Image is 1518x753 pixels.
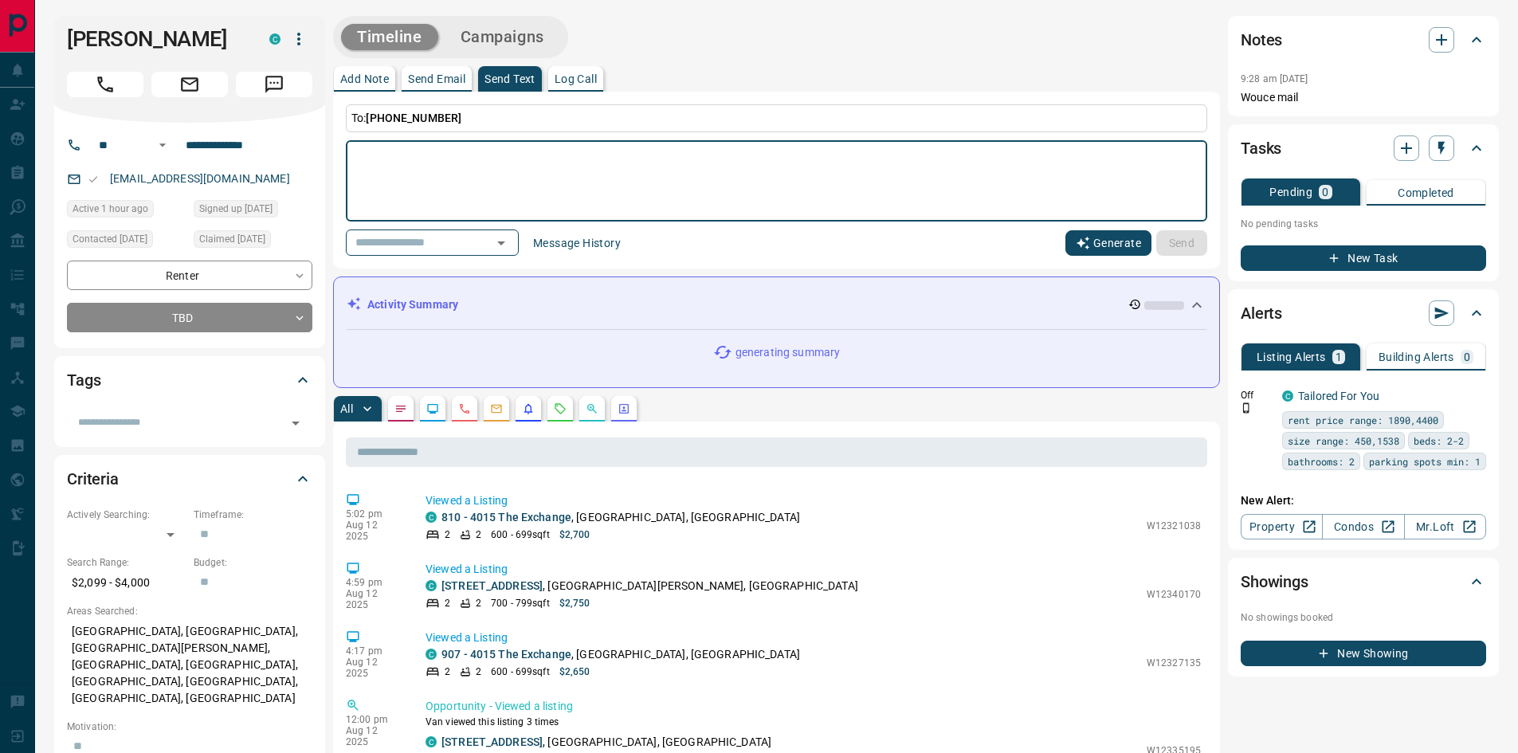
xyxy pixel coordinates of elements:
svg: Lead Browsing Activity [426,402,439,415]
svg: Notes [394,402,407,415]
p: Activity Summary [367,296,458,313]
svg: Emails [490,402,503,415]
p: Aug 12 2025 [346,588,402,610]
div: condos.ca [426,512,437,523]
h2: Tasks [1241,135,1281,161]
p: , [GEOGRAPHIC_DATA], [GEOGRAPHIC_DATA] [441,509,800,526]
p: 5:02 pm [346,508,402,520]
p: , [GEOGRAPHIC_DATA], [GEOGRAPHIC_DATA] [441,646,800,663]
div: Tue Aug 05 2025 [194,230,312,253]
span: rent price range: 1890,4400 [1288,412,1438,428]
a: 810 - 4015 The Exchange [441,511,571,524]
p: 700 - 799 sqft [491,596,549,610]
div: Alerts [1241,294,1486,332]
a: Property [1241,514,1323,539]
p: Van viewed this listing 3 times [426,715,1201,729]
p: Motivation: [67,720,312,734]
span: Active 1 hour ago [73,201,148,217]
span: Signed up [DATE] [199,201,273,217]
p: Aug 12 2025 [346,520,402,542]
div: Renter [67,261,312,290]
span: Message [236,72,312,97]
svg: Push Notification Only [1241,402,1252,414]
div: Showings [1241,563,1486,601]
p: 600 - 699 sqft [491,527,549,542]
div: Activity Summary [347,290,1206,320]
a: Tailored For You [1298,390,1379,402]
p: Wouce mail [1241,89,1486,106]
p: $2,650 [559,665,590,679]
button: Campaigns [445,24,560,50]
a: [STREET_ADDRESS] [441,579,543,592]
p: Search Range: [67,555,186,570]
p: 2 [476,665,481,679]
p: , [GEOGRAPHIC_DATA][PERSON_NAME], [GEOGRAPHIC_DATA] [441,578,858,594]
div: Tasks [1241,129,1486,167]
p: Viewed a Listing [426,629,1201,646]
span: size range: 450,1538 [1288,433,1399,449]
div: condos.ca [426,736,437,747]
p: Send Text [484,73,535,84]
svg: Requests [554,402,567,415]
p: Log Call [555,73,597,84]
p: W12327135 [1147,656,1201,670]
h2: Criteria [67,466,119,492]
button: Generate [1065,230,1151,256]
p: No showings booked [1241,610,1486,625]
p: $2,750 [559,596,590,610]
div: Thu Aug 07 2025 [67,230,186,253]
span: Contacted [DATE] [73,231,147,247]
a: 907 - 4015 The Exchange [441,648,571,661]
p: 12:00 pm [346,714,402,725]
p: Areas Searched: [67,604,312,618]
p: [GEOGRAPHIC_DATA], [GEOGRAPHIC_DATA], [GEOGRAPHIC_DATA][PERSON_NAME], [GEOGRAPHIC_DATA], [GEOGRAP... [67,618,312,712]
p: To: [346,104,1207,132]
span: bathrooms: 2 [1288,453,1355,469]
h1: [PERSON_NAME] [67,26,245,52]
p: Off [1241,388,1273,402]
h2: Tags [67,367,100,393]
p: 0 [1322,186,1328,198]
a: Mr.Loft [1404,514,1486,539]
svg: Agent Actions [618,402,630,415]
span: Claimed [DATE] [199,231,265,247]
p: Aug 12 2025 [346,657,402,679]
div: TBD [67,303,312,332]
div: Criteria [67,460,312,498]
p: 0 [1464,351,1470,363]
p: 9:28 am [DATE] [1241,73,1308,84]
div: Tue Aug 12 2025 [67,200,186,222]
p: Completed [1398,187,1454,198]
p: Budget: [194,555,312,570]
button: Timeline [341,24,438,50]
button: New Task [1241,245,1486,271]
p: 1 [1336,351,1342,363]
p: 2 [445,596,450,610]
svg: Listing Alerts [522,402,535,415]
span: Call [67,72,143,97]
p: W12321038 [1147,519,1201,533]
div: condos.ca [1282,390,1293,402]
div: Fri Aug 01 2025 [194,200,312,222]
div: Notes [1241,21,1486,59]
svg: Calls [458,402,471,415]
p: 600 - 699 sqft [491,665,549,679]
div: condos.ca [426,580,437,591]
span: [PHONE_NUMBER] [366,112,461,124]
svg: Opportunities [586,402,598,415]
p: 2 [445,527,450,542]
a: [EMAIL_ADDRESS][DOMAIN_NAME] [110,172,290,185]
div: condos.ca [269,33,280,45]
p: Viewed a Listing [426,561,1201,578]
p: Listing Alerts [1257,351,1326,363]
p: New Alert: [1241,492,1486,509]
h2: Alerts [1241,300,1282,326]
p: Send Email [408,73,465,84]
h2: Notes [1241,27,1282,53]
div: condos.ca [426,649,437,660]
div: Tags [67,361,312,399]
h2: Showings [1241,569,1308,594]
button: New Showing [1241,641,1486,666]
p: generating summary [735,344,840,361]
p: All [340,403,353,414]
